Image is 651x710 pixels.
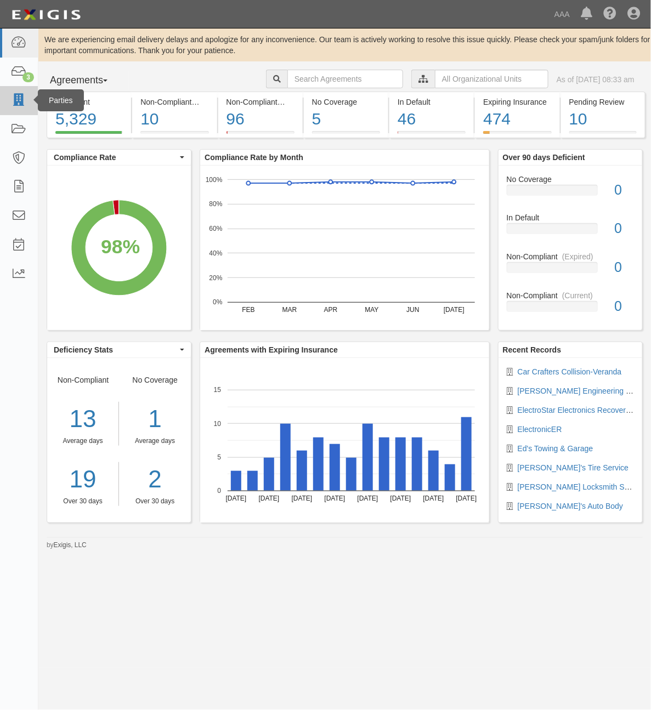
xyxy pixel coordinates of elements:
a: AAA [549,3,575,25]
a: [PERSON_NAME]'s Tire Service [518,463,629,472]
div: Compliant [55,96,123,107]
text: [DATE] [456,495,477,502]
div: 0 [606,297,642,316]
text: MAR [282,306,297,314]
a: [PERSON_NAME] Engineering Co. [518,387,638,395]
a: No Coverage0 [507,174,634,213]
div: 0 [606,180,642,200]
text: APR [324,306,338,314]
div: 13 [47,402,118,436]
a: Ed's Towing & Garage [518,444,593,453]
text: 40% [210,249,223,257]
div: Over 30 days [47,497,118,506]
text: 80% [210,200,223,208]
div: In Default [398,96,466,107]
div: Over 30 days [127,497,183,506]
div: (Expired) [562,251,593,262]
a: Pending Review10 [561,131,646,140]
input: All Organizational Units [435,70,548,88]
a: 2 [127,462,183,497]
a: In Default46 [389,131,474,140]
a: In Default0 [507,212,634,251]
a: Car Crafters Collision-Veranda [518,367,622,376]
div: No Coverage [119,374,191,506]
text: 100% [206,175,223,183]
text: FEB [242,306,255,314]
div: 96 [227,107,295,131]
div: Non-Compliant (Current) [140,96,208,107]
a: Non-Compliant(Current)10 [132,131,217,140]
text: [DATE] [292,495,313,502]
div: Average days [47,436,118,446]
text: 10 [214,420,222,428]
a: Non-Compliant(Expired)96 [218,131,303,140]
div: 0 [606,258,642,277]
div: Parties [38,89,84,111]
text: 0% [213,298,223,306]
text: 20% [210,274,223,282]
a: Non-Compliant(Expired)0 [507,251,634,290]
img: logo-5460c22ac91f19d4615b14bd174203de0afe785f0fc80cf4dbbc73dc1793850b.png [8,5,84,25]
div: 46 [398,107,466,131]
text: 5 [218,453,222,461]
div: Non-Compliant [499,251,642,262]
span: Compliance Rate [54,152,177,163]
b: Compliance Rate by Month [205,153,303,162]
text: 60% [210,225,223,232]
button: Agreements [47,70,129,92]
button: Deficiency Stats [47,342,191,357]
a: [PERSON_NAME]'s Auto Body [518,502,624,510]
text: [DATE] [444,306,465,314]
small: by [47,541,87,550]
div: In Default [499,212,642,223]
div: 98% [101,233,140,261]
div: No Coverage [312,96,380,107]
a: Compliant5,329 [47,131,131,140]
text: [DATE] [423,495,444,502]
div: 10 [140,107,208,131]
b: Agreements with Expiring Insurance [205,345,338,354]
div: 5,329 [55,107,123,131]
text: MAY [365,306,379,314]
div: 3 [22,72,34,82]
div: No Coverage [499,174,642,185]
div: As of [DATE] 08:33 am [557,74,635,85]
div: 474 [483,107,551,131]
b: Over 90 days Deficient [503,153,585,162]
a: Non-Compliant(Current)0 [507,290,634,321]
a: Expiring Insurance474 [475,131,559,140]
div: 5 [312,107,380,131]
text: JUN [407,306,420,314]
a: Exigis, LLC [54,541,87,549]
input: Search Agreements [287,70,403,88]
div: Non-Compliant (Expired) [227,96,295,107]
text: 15 [214,386,222,394]
div: 10 [569,107,637,131]
span: Deficiency Stats [54,344,177,355]
text: [DATE] [226,495,247,502]
svg: A chart. [47,166,191,330]
text: [DATE] [390,495,411,502]
button: Compliance Rate [47,150,191,165]
a: No Coverage5 [304,131,388,140]
a: 19 [47,462,118,497]
text: [DATE] [358,495,378,502]
div: 1 [127,402,183,436]
div: Expiring Insurance [483,96,551,107]
div: (Current) [562,290,593,301]
div: We are experiencing email delivery delays and apologize for any inconvenience. Our team is active... [38,34,651,56]
svg: A chart. [200,166,489,330]
text: [DATE] [259,495,280,502]
a: ElectronicER [518,425,562,434]
svg: A chart. [200,358,489,522]
div: 0 [606,219,642,238]
div: Non-Compliant [499,290,642,301]
text: 0 [218,487,222,495]
div: Pending Review [569,96,637,107]
b: Recent Records [503,345,562,354]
